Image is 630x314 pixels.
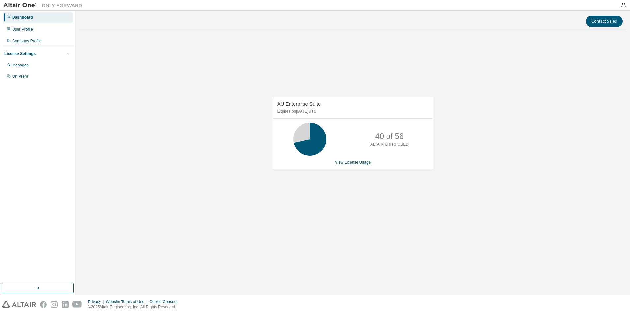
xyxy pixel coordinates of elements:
img: altair_logo.svg [2,301,36,308]
p: Expires on [DATE] UTC [277,109,427,114]
button: Contact Sales [586,16,623,27]
img: Altair One [3,2,86,9]
div: Managed [12,63,29,68]
div: Website Terms of Use [106,299,149,304]
p: ALTAIR UNITS USED [370,142,409,147]
div: Cookie Consent [149,299,181,304]
img: facebook.svg [40,301,47,308]
div: Company Profile [12,39,42,44]
img: youtube.svg [72,301,82,308]
img: instagram.svg [51,301,58,308]
div: Dashboard [12,15,33,20]
p: © 2025 Altair Engineering, Inc. All Rights Reserved. [88,304,182,310]
div: User Profile [12,27,33,32]
div: On Prem [12,74,28,79]
span: AU Enterprise Suite [277,101,321,107]
img: linkedin.svg [62,301,69,308]
p: 40 of 56 [375,131,404,142]
div: Privacy [88,299,106,304]
div: License Settings [4,51,36,56]
a: View License Usage [335,160,371,165]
